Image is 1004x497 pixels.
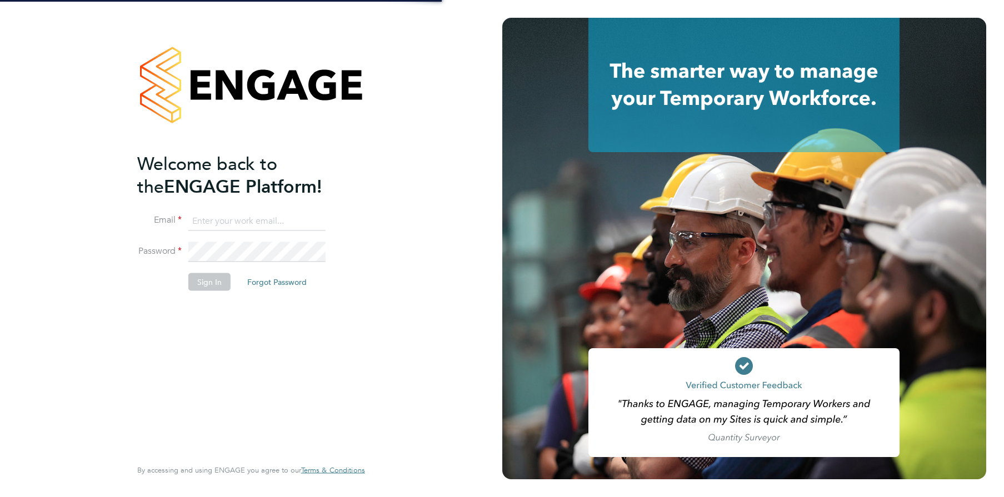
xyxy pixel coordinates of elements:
[137,214,182,226] label: Email
[137,245,182,257] label: Password
[301,465,365,475] span: Terms & Conditions
[238,273,316,291] button: Forgot Password
[188,273,231,291] button: Sign In
[301,466,365,475] a: Terms & Conditions
[137,153,277,197] span: Welcome back to the
[137,465,365,475] span: By accessing and using ENGAGE you agree to our
[188,211,326,231] input: Enter your work email...
[137,152,354,198] h2: ENGAGE Platform!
